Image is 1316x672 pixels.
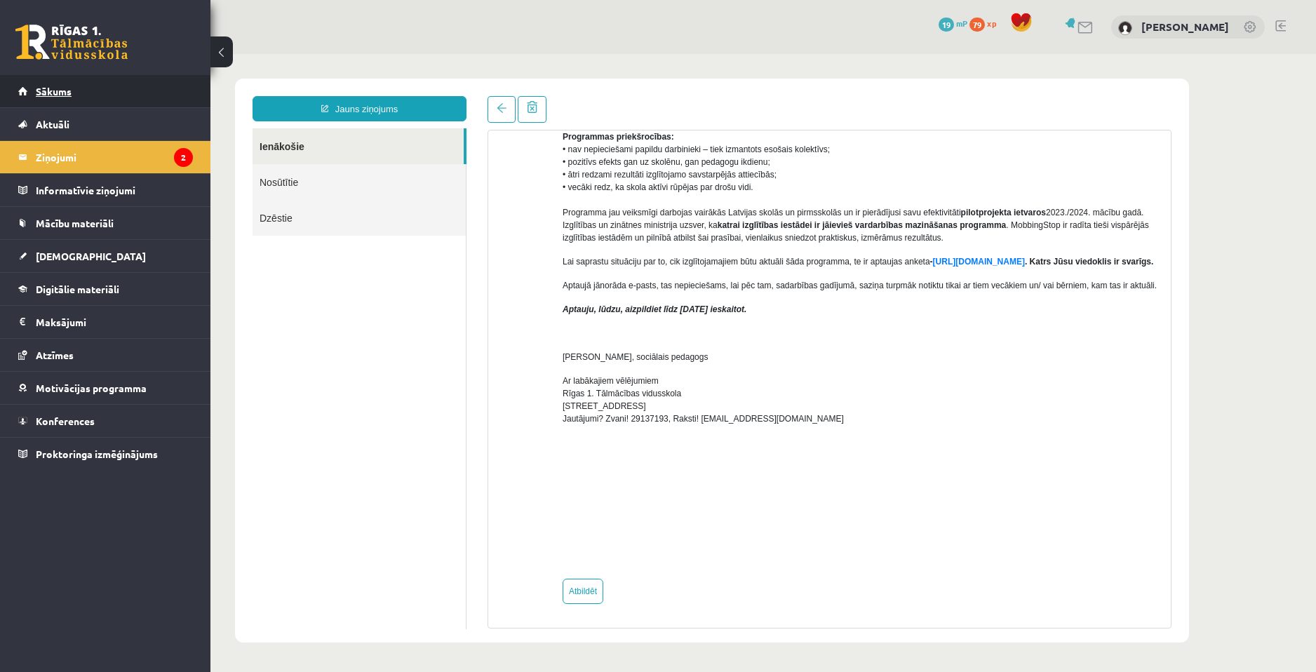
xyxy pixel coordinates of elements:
[352,78,464,88] b: Programmas priekšrocības:
[1141,20,1229,34] a: [PERSON_NAME]
[969,18,985,32] span: 79
[36,415,95,427] span: Konferences
[720,203,944,213] strong: - . Katrs Jūsu viedoklis ir svarīgs.
[18,405,193,437] a: Konferences
[18,438,193,470] a: Proktoringa izmēģinājums
[36,349,74,361] span: Atzīmes
[36,283,119,295] span: Digitālie materiāli
[36,217,114,229] span: Mācību materiāli
[18,273,193,305] a: Digitālie materiāli
[939,18,954,32] span: 19
[352,321,950,371] p: Ar labākajiem vēlējumiem Rīgas 1. Tālmācības vidusskola [STREET_ADDRESS] Jautājumi? Zvani! 291371...
[36,382,147,394] span: Motivācijas programma
[352,297,950,309] p: [PERSON_NAME], sociālais pedagogs
[36,85,72,98] span: Sākums
[18,372,193,404] a: Motivācijas programma
[36,250,146,262] span: [DEMOGRAPHIC_DATA]
[987,18,996,29] span: xp
[352,201,950,214] p: Lai saprastu situāciju par to, cik izglītojamajiem būtu aktuāli šāda programma, te ir aptaujas an...
[36,141,193,173] legend: Ziņojumi
[18,339,193,371] a: Atzīmes
[751,154,835,163] b: pilotprojekta ietvaros
[36,448,158,460] span: Proktoringa izmēģinājums
[18,108,193,140] a: Aktuāli
[18,75,193,107] a: Sākums
[352,525,393,550] a: Atbildēt
[969,18,1003,29] a: 79 xp
[174,148,193,167] i: 2
[42,74,253,110] a: Ienākošie
[352,225,950,238] p: Aptaujā jānorāda e-pasts, tas nepieciešams, lai pēc tam, sadarbības gadījumā, saziņa turpmāk noti...
[18,240,193,272] a: [DEMOGRAPHIC_DATA]
[42,42,256,67] a: Jauns ziņojums
[36,306,193,338] legend: Maksājumi
[36,118,69,130] span: Aktuāli
[42,146,255,182] a: Dzēstie
[18,174,193,206] a: Informatīvie ziņojumi
[507,166,796,176] b: katrai izglītības iestādei ir jāievieš vardarbības mazināšanas programma
[1118,21,1132,35] img: Kristaps Zomerfelds
[18,141,193,173] a: Ziņojumi2
[36,174,193,206] legend: Informatīvie ziņojumi
[956,18,967,29] span: mP
[939,18,967,29] a: 19 mP
[42,110,255,146] a: Nosūtītie
[18,306,193,338] a: Maksājumi
[18,207,193,239] a: Mācību materiāli
[352,250,536,260] em: Aptauju, lūdzu, aizpildiet līdz [DATE] ieskaitot.
[723,203,814,213] a: [URL][DOMAIN_NAME]
[15,25,128,60] a: Rīgas 1. Tālmācības vidusskola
